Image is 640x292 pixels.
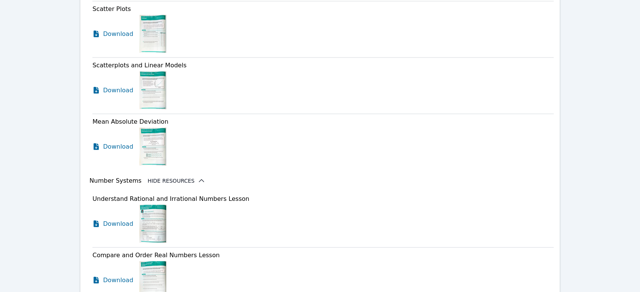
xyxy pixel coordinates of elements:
img: Mean Absolute Deviation [139,128,166,166]
span: Compare and Order Real Numbers Lesson [92,252,220,259]
span: Mean Absolute Deviation [92,118,168,125]
span: Download [103,30,133,39]
span: Scatter Plots [92,5,131,12]
a: Download [92,71,133,109]
a: Download [92,15,133,53]
img: Scatterplots and Linear Models [139,71,166,109]
span: Download [103,276,133,285]
a: Download [92,128,133,166]
span: Download [103,142,133,151]
img: Scatter Plots [139,15,166,53]
span: Scatterplots and Linear Models [92,62,186,69]
img: Understand Rational and Irrational Numbers Lesson [139,205,166,243]
a: Download [92,205,133,243]
h3: Number Systems [89,176,141,185]
span: Download [103,86,133,95]
span: Download [103,219,133,228]
span: Understand Rational and Irrational Numbers Lesson [92,195,249,202]
button: Hide Resources [148,177,205,185]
